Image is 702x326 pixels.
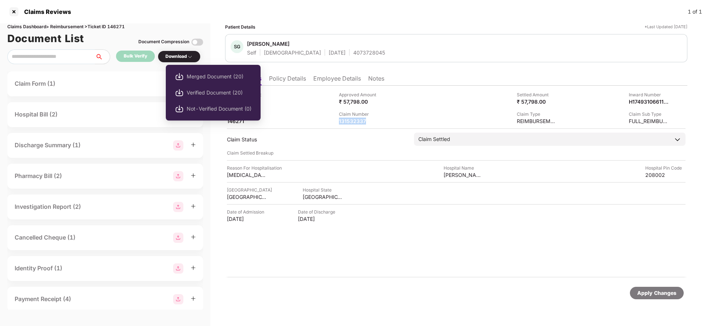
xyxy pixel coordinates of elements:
[368,75,384,85] li: Notes
[645,164,686,171] div: Hospital Pin Code
[7,23,203,30] div: Claims Dashboard > Reimbursement > Ticket ID 146271
[175,88,184,97] img: svg+xml;base64,PHN2ZyBpZD0iRG93bmxvYWQtMjB4MjAiIHhtbG5zPSJodHRwOi8vd3d3LnczLm9yZy8yMDAwL3N2ZyIgd2...
[227,186,272,193] div: [GEOGRAPHIC_DATA]
[517,111,557,118] div: Claim Type
[227,208,267,215] div: Date of Admission
[418,135,450,143] div: Claim Settled
[187,89,251,97] span: Verified Document (20)
[191,234,196,240] span: plus
[303,186,343,193] div: Hospital State
[187,73,251,81] span: Merged Document (20)
[15,171,62,181] div: Pharmacy Bill (2)
[15,141,81,150] div: Discharge Summary (1)
[191,173,196,178] span: plus
[165,53,193,60] div: Download
[645,23,687,30] div: *Last Updated [DATE]
[674,136,681,143] img: downArrowIcon
[629,91,669,98] div: Inward Number
[298,215,338,222] div: [DATE]
[15,202,81,211] div: Investigation Report (2)
[225,23,255,30] div: Patient Details
[444,164,484,171] div: Hospital Name
[138,38,189,45] div: Document Compression
[175,72,184,81] img: svg+xml;base64,PHN2ZyBpZD0iRG93bmxvYWQtMjB4MjAiIHhtbG5zPSJodHRwOi8vd3d3LnczLm9yZy8yMDAwL3N2ZyIgd2...
[629,111,669,118] div: Claim Sub Type
[264,49,321,56] div: [DEMOGRAPHIC_DATA]
[15,233,75,242] div: Cancelled Cheque (1)
[173,263,183,274] img: svg+xml;base64,PHN2ZyBpZD0iR3JvdXBfMjg4MTMiIGRhdGEtbmFtZT0iR3JvdXAgMjg4MTMiIHhtbG5zPSJodHRwOi8vd3...
[15,110,57,119] div: Hospital Bill (2)
[173,171,183,181] img: svg+xml;base64,PHN2ZyBpZD0iR3JvdXBfMjg4MTMiIGRhdGEtbmFtZT0iR3JvdXAgMjg4MTMiIHhtbG5zPSJodHRwOi8vd3...
[173,294,183,304] img: svg+xml;base64,PHN2ZyBpZD0iR3JvdXBfMjg4MTMiIGRhdGEtbmFtZT0iR3JvdXAgMjg4MTMiIHhtbG5zPSJodHRwOi8vd3...
[227,136,407,143] div: Claim Status
[629,118,669,125] div: FULL_REIMBURSEMENT
[444,171,484,178] div: [PERSON_NAME] Hospital Pvt Ltd
[688,8,702,16] div: 1 of 1
[15,294,71,304] div: Payment Receipt (4)
[339,118,379,125] div: 131532337
[517,98,557,105] div: ₹ 57,798.00
[191,265,196,270] span: plus
[95,49,110,64] button: search
[227,149,686,156] div: Claim Settled Breakup
[173,202,183,212] img: svg+xml;base64,PHN2ZyBpZD0iR3JvdXBfMjg4MTMiIGRhdGEtbmFtZT0iR3JvdXAgMjg4MTMiIHhtbG5zPSJodHRwOi8vd3...
[645,171,686,178] div: 208002
[339,98,379,105] div: ₹ 57,798.00
[517,91,557,98] div: Settled Amount
[339,111,379,118] div: Claim Number
[173,233,183,243] img: svg+xml;base64,PHN2ZyBpZD0iR3JvdXBfMjg4MTMiIGRhdGEtbmFtZT0iR3JvdXAgMjg4MTMiIHhtbG5zPSJodHRwOi8vd3...
[517,118,557,125] div: REIMBURSEMENT
[7,30,84,47] h1: Document List
[247,40,290,47] div: [PERSON_NAME]
[187,105,251,113] span: Not-Verified Document (0)
[637,289,676,297] div: Apply Changes
[227,193,267,200] div: [GEOGRAPHIC_DATA]
[629,98,669,105] div: H1749310661195807570
[173,140,183,151] img: svg+xml;base64,PHN2ZyBpZD0iR3JvdXBfMjg4MTMiIGRhdGEtbmFtZT0iR3JvdXAgMjg4MTMiIHhtbG5zPSJodHRwOi8vd3...
[191,142,196,147] span: plus
[227,215,267,222] div: [DATE]
[227,171,267,178] div: [MEDICAL_DATA]
[247,49,256,56] div: Self
[227,164,282,171] div: Reason For Hospitalisation
[175,104,184,113] img: svg+xml;base64,PHN2ZyBpZD0iRG93bmxvYWQtMjB4MjAiIHhtbG5zPSJodHRwOi8vd3d3LnczLm9yZy8yMDAwL3N2ZyIgd2...
[298,208,338,215] div: Date of Discharge
[339,91,379,98] div: Approved Amount
[20,8,71,15] div: Claims Reviews
[191,204,196,209] span: plus
[303,193,343,200] div: [GEOGRAPHIC_DATA]
[124,53,147,60] div: Bulk Verify
[329,49,346,56] div: [DATE]
[231,40,243,53] div: SG
[187,54,193,60] img: svg+xml;base64,PHN2ZyBpZD0iRHJvcGRvd24tMzJ4MzIiIHhtbG5zPSJodHRwOi8vd3d3LnczLm9yZy8yMDAwL3N2ZyIgd2...
[15,79,55,88] div: Claim Form (1)
[15,264,62,273] div: Identity Proof (1)
[95,54,110,60] span: search
[313,75,361,85] li: Employee Details
[353,49,385,56] div: 4073728045
[269,75,306,85] li: Policy Details
[191,296,196,301] span: plus
[191,36,203,48] img: svg+xml;base64,PHN2ZyBpZD0iVG9nZ2xlLTMyeDMyIiB4bWxucz0iaHR0cDovL3d3dy53My5vcmcvMjAwMC9zdmciIHdpZH...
